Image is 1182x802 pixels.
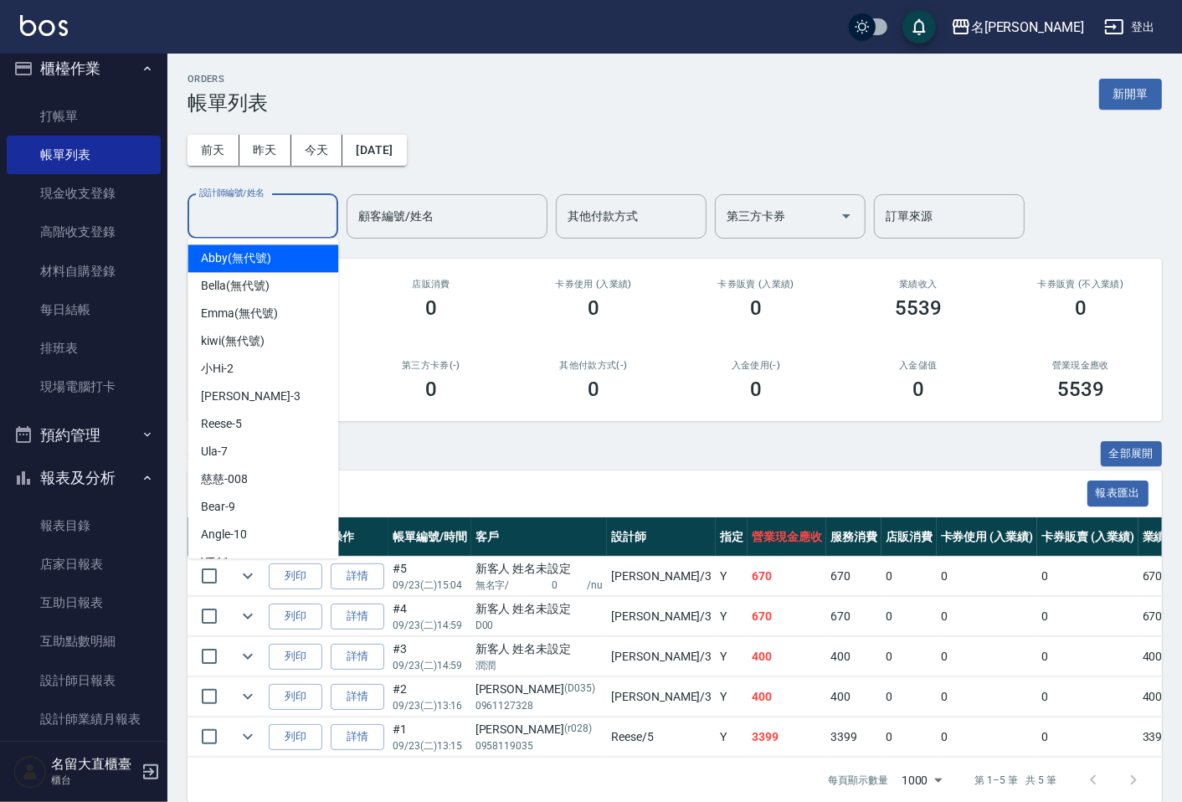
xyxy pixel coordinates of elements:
[235,604,260,629] button: expand row
[1020,279,1142,290] h2: 卡券販賣 (不入業績)
[748,517,826,557] th: 營業現金應收
[1037,557,1138,596] td: 0
[937,717,1038,757] td: 0
[188,74,268,85] h2: ORDERS
[564,721,592,738] p: (r028)
[7,47,161,90] button: 櫃檯作業
[201,553,229,571] span: YT -11
[826,717,881,757] td: 3399
[388,677,471,717] td: #2
[475,600,604,618] div: 新客人 姓名未設定
[188,135,239,166] button: 前天
[1099,79,1162,110] button: 新開單
[269,724,322,750] button: 列印
[291,135,343,166] button: 今天
[475,658,604,673] p: 潤潤
[716,597,748,636] td: Y
[269,604,322,630] button: 列印
[716,677,748,717] td: Y
[695,360,817,371] h2: 入金使用(-)
[475,578,604,593] p: 無名字/ 0 /nu
[7,136,161,174] a: 帳單列表
[201,526,247,543] span: Angle -10
[7,456,161,500] button: 報表及分析
[826,597,881,636] td: 670
[388,637,471,676] td: #3
[370,360,492,371] h2: 第三方卡券(-)
[607,557,716,596] td: [PERSON_NAME] /3
[208,486,1087,502] span: 訂單列表
[1057,378,1104,401] h3: 5539
[607,637,716,676] td: [PERSON_NAME] /3
[532,279,655,290] h2: 卡券使用 (入業績)
[7,700,161,738] a: 設計師業績月報表
[532,360,655,371] h2: 其他付款方式(-)
[826,637,881,676] td: 400
[7,738,161,777] a: 設計師排行榜
[326,517,388,557] th: 操作
[748,597,826,636] td: 670
[750,296,762,320] h3: 0
[716,717,748,757] td: Y
[235,644,260,669] button: expand row
[588,378,599,401] h3: 0
[607,717,716,757] td: Reese /5
[828,773,888,788] p: 每頁顯示數量
[201,249,271,267] span: Abby (無代號)
[826,517,881,557] th: 服務消費
[201,443,228,460] span: Ula -7
[881,637,937,676] td: 0
[425,378,437,401] h3: 0
[1087,481,1149,506] button: 報表匯出
[857,360,979,371] h2: 入金儲值
[13,755,47,789] img: Person
[7,545,161,584] a: 店家日報表
[833,203,860,229] button: Open
[1099,85,1162,101] a: 新開單
[331,684,384,710] a: 詳情
[975,773,1056,788] p: 第 1–5 筆 共 5 筆
[201,388,300,405] span: [PERSON_NAME] -3
[826,557,881,596] td: 670
[716,557,748,596] td: Y
[7,290,161,329] a: 每日結帳
[857,279,979,290] h2: 業績收入
[881,517,937,557] th: 店販消費
[331,644,384,670] a: 詳情
[388,557,471,596] td: #5
[7,213,161,251] a: 高階收支登錄
[475,560,604,578] div: 新客人 姓名未設定
[7,414,161,457] button: 預約管理
[1037,717,1138,757] td: 0
[201,305,278,322] span: Emma (無代號)
[393,698,467,713] p: 09/23 (二) 13:16
[937,597,1038,636] td: 0
[235,724,260,749] button: expand row
[881,597,937,636] td: 0
[7,584,161,622] a: 互助日報表
[188,91,268,115] h3: 帳單列表
[7,368,161,406] a: 現場電腦打卡
[971,17,1084,38] div: 名[PERSON_NAME]
[201,360,234,378] span: 小Hi -2
[393,578,467,593] p: 09/23 (二) 15:04
[881,717,937,757] td: 0
[607,597,716,636] td: [PERSON_NAME] /3
[7,252,161,290] a: 材料自購登錄
[7,622,161,661] a: 互助點數明細
[475,698,604,713] p: 0961127328
[269,684,322,710] button: 列印
[1037,597,1138,636] td: 0
[937,557,1038,596] td: 0
[748,677,826,717] td: 400
[748,557,826,596] td: 670
[331,724,384,750] a: 詳情
[388,517,471,557] th: 帳單編號/時間
[471,517,608,557] th: 客戶
[748,637,826,676] td: 400
[20,15,68,36] img: Logo
[475,721,604,738] div: [PERSON_NAME]
[564,681,595,698] p: (D035)
[937,517,1038,557] th: 卡券使用 (入業績)
[370,279,492,290] h2: 店販消費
